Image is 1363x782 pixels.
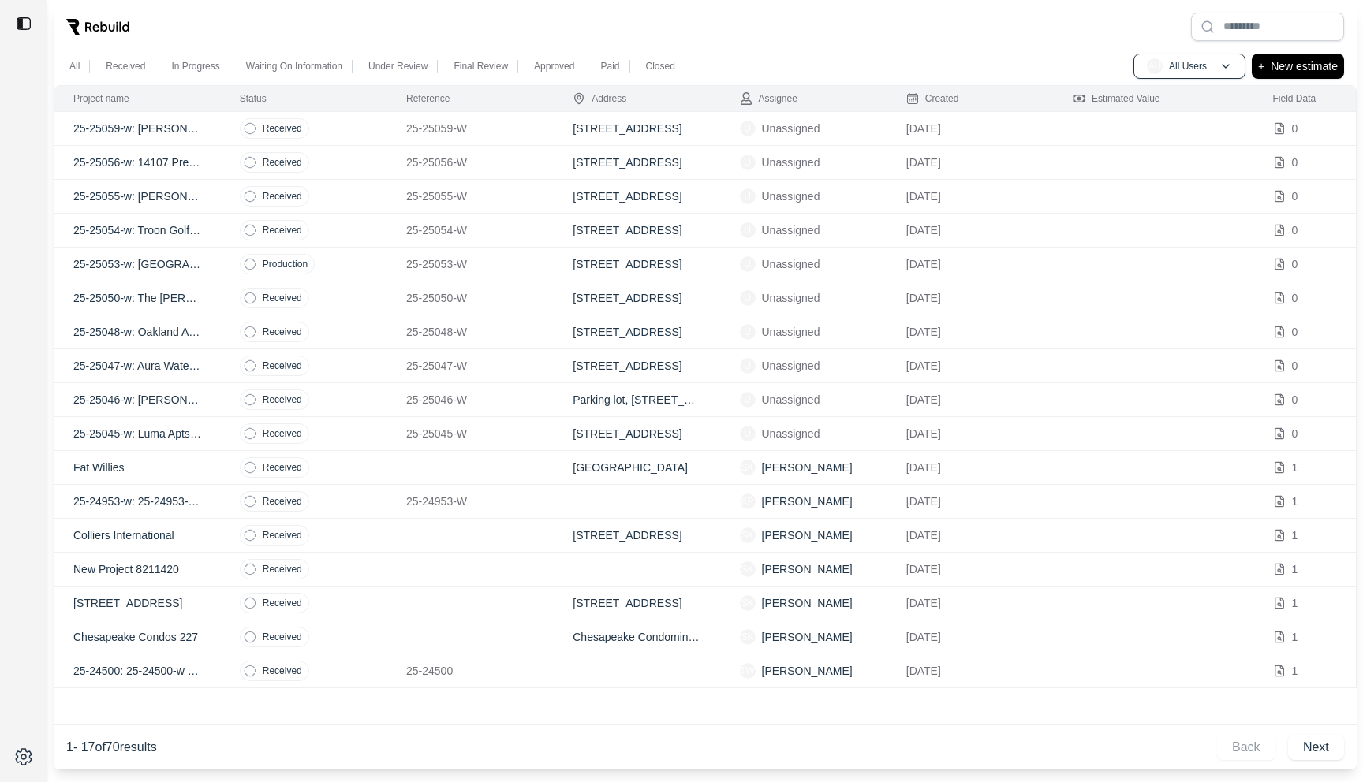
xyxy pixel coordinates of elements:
[1169,60,1207,73] p: All Users
[263,258,308,270] p: Production
[263,631,302,643] p: Received
[1292,493,1298,509] p: 1
[73,426,202,441] p: 25-25045-w: Luma Apts #104
[906,392,1035,408] p: [DATE]
[73,256,202,272] p: 25-25053-w: [GEOGRAPHIC_DATA]
[906,426,1035,441] p: [DATE]
[1292,188,1298,204] p: 0
[554,451,720,485] td: [GEOGRAPHIC_DATA]
[740,324,756,340] span: U
[406,188,535,204] p: 25-25055-W
[263,292,302,304] p: Received
[906,629,1035,645] p: [DATE]
[600,60,619,73] p: Paid
[762,561,853,577] p: [PERSON_NAME]
[762,222,820,238] p: Unassigned
[762,290,820,306] p: Unassigned
[73,392,202,408] p: 25-25046-w: [PERSON_NAME] @ [GEOGRAPHIC_DATA] 1029
[906,561,1035,577] p: [DATE]
[762,256,820,272] p: Unassigned
[740,426,756,441] span: U
[263,156,302,169] p: Received
[906,222,1035,238] p: [DATE]
[73,561,202,577] p: New Project 8211420
[906,324,1035,340] p: [DATE]
[263,597,302,609] p: Received
[1288,735,1344,760] button: Next
[554,248,720,281] td: [STREET_ADDRESS]
[263,224,302,236] p: Received
[1147,58,1163,74] span: AU
[66,738,157,757] p: 1 - 17 of 70 results
[263,326,302,338] p: Received
[1252,54,1344,79] button: +New estimate
[1292,358,1298,374] p: 0
[906,188,1035,204] p: [DATE]
[740,92,797,105] div: Assignee
[171,60,219,73] p: In Progress
[263,495,302,508] p: Received
[740,256,756,272] span: U
[740,188,756,204] span: U
[762,493,853,509] p: [PERSON_NAME]
[762,527,853,543] p: [PERSON_NAME]
[762,121,820,136] p: Unassigned
[406,493,535,509] p: 25-24953-W
[554,519,720,553] td: [STREET_ADDRESS]
[740,290,756,306] span: U
[73,188,202,204] p: 25-25055-w: [PERSON_NAME]
[73,121,202,136] p: 25-25059-w: [PERSON_NAME] Vantage
[406,155,535,170] p: 25-25056-W
[740,629,756,645] span: SK
[906,663,1035,679] p: [DATE]
[554,620,720,654] td: Chesapeake Condominiums, [GEOGRAPHIC_DATA], [GEOGRAPHIC_DATA]
[16,16,32,32] img: toggle sidebar
[406,426,535,441] p: 25-25045-W
[1292,595,1298,611] p: 1
[73,527,202,543] p: Colliers International
[906,121,1035,136] p: [DATE]
[69,60,80,73] p: All
[762,460,853,475] p: [PERSON_NAME]
[740,460,756,475] span: SK
[646,60,675,73] p: Closed
[740,595,756,611] span: SK
[1292,290,1298,306] p: 0
[263,529,302,542] p: Received
[406,121,535,136] p: 25-25059-W
[906,460,1035,475] p: [DATE]
[406,663,535,679] p: 25-24500
[263,190,302,203] p: Received
[1292,121,1298,136] p: 0
[73,663,202,679] p: 25-24500: 25-24500-w (agave Ranch Apartments)
[106,60,145,73] p: Received
[740,358,756,374] span: U
[406,92,450,105] div: Reference
[762,324,820,340] p: Unassigned
[73,493,202,509] p: 25-24953-w: 25-24953-w ([PERSON_NAME])
[406,358,535,374] p: 25-25047-W
[73,595,202,611] p: [STREET_ADDRESS]
[368,60,428,73] p: Under Review
[1292,426,1298,441] p: 0
[740,155,756,170] span: U
[762,663,853,679] p: [PERSON_NAME]
[762,155,820,170] p: Unassigned
[554,281,720,315] td: [STREET_ADDRESS]
[762,629,853,645] p: [PERSON_NAME]
[73,629,202,645] p: Chesapeake Condos 227
[1292,392,1298,408] p: 0
[740,663,756,679] span: TW
[554,349,720,383] td: [STREET_ADDRESS]
[554,315,720,349] td: [STREET_ADDRESS]
[263,665,302,677] p: Received
[1292,460,1298,475] p: 1
[1258,57,1264,76] p: +
[406,222,535,238] p: 25-25054-W
[73,222,202,238] p: 25-25054-w: Troon Golf Villas 1003
[740,222,756,238] span: U
[246,60,342,73] p: Waiting On Information
[906,290,1035,306] p: [DATE]
[554,146,720,180] td: [STREET_ADDRESS]
[534,60,574,73] p: Approved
